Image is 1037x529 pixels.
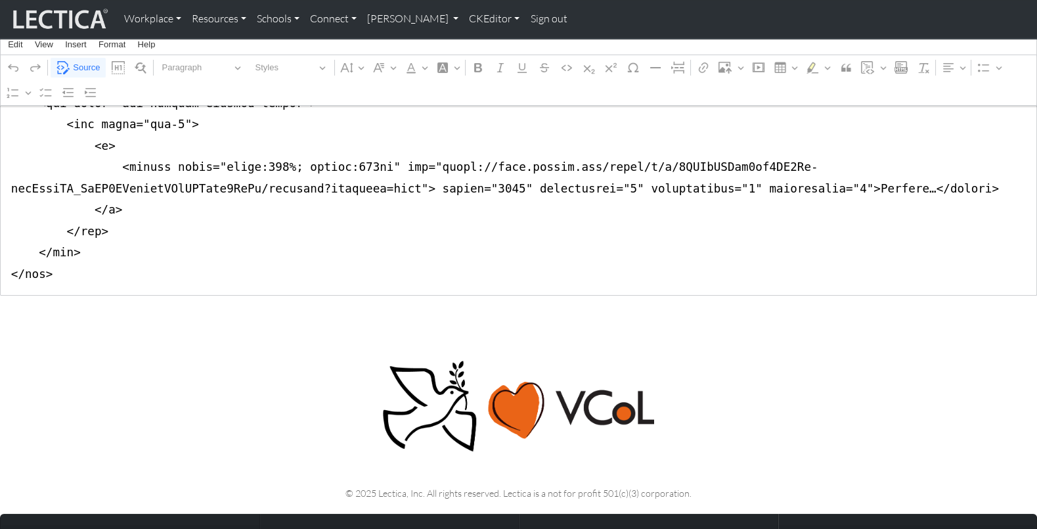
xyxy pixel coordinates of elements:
[93,486,944,501] p: © 2025 Lectica, Inc. All rights reserved. Lectica is a not for profit 501(c)(3) corporation.
[187,5,252,33] a: Resources
[252,5,305,33] a: Schools
[362,5,464,33] a: [PERSON_NAME]
[464,5,525,33] a: CKEditor
[10,7,108,32] img: lecticalive
[378,359,659,454] img: Peace, love, VCoL
[1,55,1036,105] div: Editor toolbar
[305,5,362,33] a: Connect
[255,60,315,76] span: Styles
[156,58,247,78] button: Paragraph, Heading
[119,5,187,33] a: Workplace
[73,60,100,76] span: Source
[35,40,53,49] span: View
[51,58,106,78] button: Source
[65,40,87,49] span: Insert
[162,60,230,76] span: Paragraph
[1,34,1036,55] div: Editor menu bar
[525,5,572,33] a: Sign out
[250,58,332,78] button: Styles
[99,40,125,49] span: Format
[138,40,156,49] span: Help
[8,40,22,49] span: Edit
